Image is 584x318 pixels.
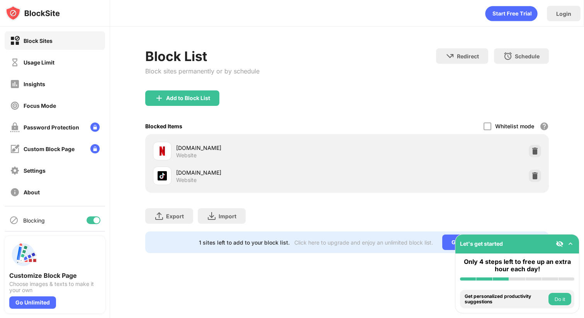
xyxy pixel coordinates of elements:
[567,240,574,248] img: omni-setup-toggle.svg
[10,79,20,89] img: insights-off.svg
[145,123,182,129] div: Blocked Items
[457,53,479,60] div: Redirect
[158,146,167,156] img: favicons
[219,213,236,219] div: Import
[9,281,100,293] div: Choose images & texts to make it your own
[24,146,75,152] div: Custom Block Page
[495,123,534,129] div: Whitelist mode
[556,240,564,248] img: eye-not-visible.svg
[465,294,547,305] div: Get personalized productivity suggestions
[5,5,60,21] img: logo-blocksite.svg
[24,59,54,66] div: Usage Limit
[24,81,45,87] div: Insights
[90,144,100,153] img: lock-menu.svg
[145,67,260,75] div: Block sites permanently or by schedule
[460,240,503,247] div: Let's get started
[145,48,260,64] div: Block List
[9,272,100,279] div: Customize Block Page
[23,217,45,224] div: Blocking
[24,124,79,131] div: Password Protection
[548,293,571,305] button: Do it
[10,144,20,154] img: customize-block-page-off.svg
[485,6,538,21] div: animation
[9,296,56,309] div: Go Unlimited
[24,167,46,174] div: Settings
[90,122,100,132] img: lock-menu.svg
[515,53,540,60] div: Schedule
[10,58,20,67] img: time-usage-off.svg
[10,101,20,111] img: focus-off.svg
[9,216,19,225] img: blocking-icon.svg
[10,36,20,46] img: block-on.svg
[10,187,20,197] img: about-off.svg
[9,241,37,269] img: push-custom-page.svg
[10,122,20,132] img: password-protection-off.svg
[24,102,56,109] div: Focus Mode
[176,168,347,177] div: [DOMAIN_NAME]
[24,37,53,44] div: Block Sites
[24,189,40,196] div: About
[460,258,574,273] div: Only 4 steps left to free up an extra hour each day!
[556,10,571,17] div: Login
[166,213,184,219] div: Export
[10,166,20,175] img: settings-off.svg
[176,152,197,159] div: Website
[199,239,290,246] div: 1 sites left to add to your block list.
[442,235,495,250] div: Go Unlimited
[176,177,197,184] div: Website
[294,239,433,246] div: Click here to upgrade and enjoy an unlimited block list.
[176,144,347,152] div: [DOMAIN_NAME]
[166,95,210,101] div: Add to Block List
[158,171,167,180] img: favicons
